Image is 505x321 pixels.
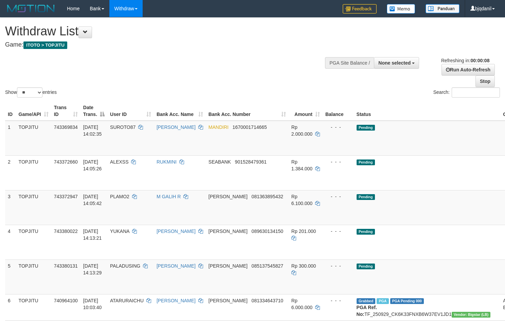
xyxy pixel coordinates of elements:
[252,194,283,199] span: Copy 081363895432 to clipboard
[5,190,16,225] td: 3
[16,101,51,121] th: Game/API: activate to sort column ascending
[357,125,375,131] span: Pending
[157,298,196,303] a: [PERSON_NAME]
[209,298,248,303] span: [PERSON_NAME]
[51,101,80,121] th: Trans ID: activate to sort column ascending
[5,155,16,190] td: 2
[110,263,140,269] span: PALADUSING
[325,158,351,165] div: - - -
[354,294,501,320] td: TF_250929_CK6K33FNXB6W37EV1JD1
[209,124,229,130] span: MANDIRI
[357,264,375,269] span: Pending
[110,124,136,130] span: SUROTO87
[54,159,78,165] span: 743372660
[291,263,316,269] span: Rp 300.000
[377,298,389,304] span: Marked by bjqwili
[475,75,495,87] a: Stop
[235,159,267,165] span: Copy 901528479361 to clipboard
[5,259,16,294] td: 5
[5,225,16,259] td: 4
[325,228,351,235] div: - - -
[325,297,351,304] div: - - -
[154,101,206,121] th: Bank Acc. Name: activate to sort column ascending
[83,194,102,206] span: [DATE] 14:05:42
[107,101,154,121] th: User ID: activate to sort column ascending
[5,24,330,38] h1: Withdraw List
[343,4,377,14] img: Feedback.jpg
[357,305,377,317] b: PGA Ref. No:
[5,3,57,14] img: MOTION_logo.png
[80,101,107,121] th: Date Trans.: activate to sort column descending
[291,229,316,234] span: Rp 201.000
[110,194,129,199] span: PLAMO2
[54,263,78,269] span: 743380131
[209,159,231,165] span: SEABANK
[323,101,354,121] th: Balance
[157,124,196,130] a: [PERSON_NAME]
[452,312,491,318] span: Vendor URL: https://dashboard.q2checkout.com/secure
[54,229,78,234] span: 743380022
[157,194,181,199] a: M GALIH R
[441,64,495,75] a: Run Auto-Refresh
[17,87,42,98] select: Showentries
[83,159,102,171] span: [DATE] 14:05:26
[157,263,196,269] a: [PERSON_NAME]
[357,159,375,165] span: Pending
[83,298,102,310] span: [DATE] 10:03:40
[83,263,102,275] span: [DATE] 14:13:29
[5,41,330,48] h4: Game:
[291,124,312,137] span: Rp 2.000.000
[5,87,57,98] label: Show entries
[357,298,376,304] span: Grabbed
[291,159,312,171] span: Rp 1.384.000
[291,298,312,310] span: Rp 6.000.000
[233,124,267,130] span: Copy 1670001714665 to clipboard
[357,229,375,235] span: Pending
[110,298,144,303] span: ATARURAICHU
[387,4,415,14] img: Button%20Memo.svg
[157,229,196,234] a: [PERSON_NAME]
[16,294,51,320] td: TOPJITU
[5,101,16,121] th: ID
[23,41,67,49] span: ITOTO > TOPJITU
[289,101,323,121] th: Amount: activate to sort column ascending
[325,57,374,69] div: PGA Site Balance /
[54,298,78,303] span: 740964100
[470,58,489,63] strong: 00:00:08
[325,263,351,269] div: - - -
[378,60,411,66] span: None selected
[252,263,283,269] span: Copy 085137545827 to clipboard
[354,101,501,121] th: Status
[291,194,312,206] span: Rp 6.100.000
[426,4,459,13] img: panduan.png
[209,229,248,234] span: [PERSON_NAME]
[54,124,78,130] span: 743369834
[374,57,419,69] button: None selected
[209,263,248,269] span: [PERSON_NAME]
[5,121,16,156] td: 1
[83,124,102,137] span: [DATE] 14:02:35
[54,194,78,199] span: 743372947
[16,259,51,294] td: TOPJITU
[252,229,283,234] span: Copy 089630134150 to clipboard
[390,298,424,304] span: PGA Pending
[357,194,375,200] span: Pending
[110,159,128,165] span: ALEXSS
[157,159,177,165] a: RUKMINI
[16,155,51,190] td: TOPJITU
[16,190,51,225] td: TOPJITU
[252,298,283,303] span: Copy 081334643710 to clipboard
[206,101,289,121] th: Bank Acc. Number: activate to sort column ascending
[209,194,248,199] span: [PERSON_NAME]
[325,193,351,200] div: - - -
[325,124,351,131] div: - - -
[452,87,500,98] input: Search:
[433,87,500,98] label: Search:
[83,229,102,241] span: [DATE] 14:13:21
[16,225,51,259] td: TOPJITU
[16,121,51,156] td: TOPJITU
[441,58,489,63] span: Refreshing in:
[110,229,129,234] span: YUKANA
